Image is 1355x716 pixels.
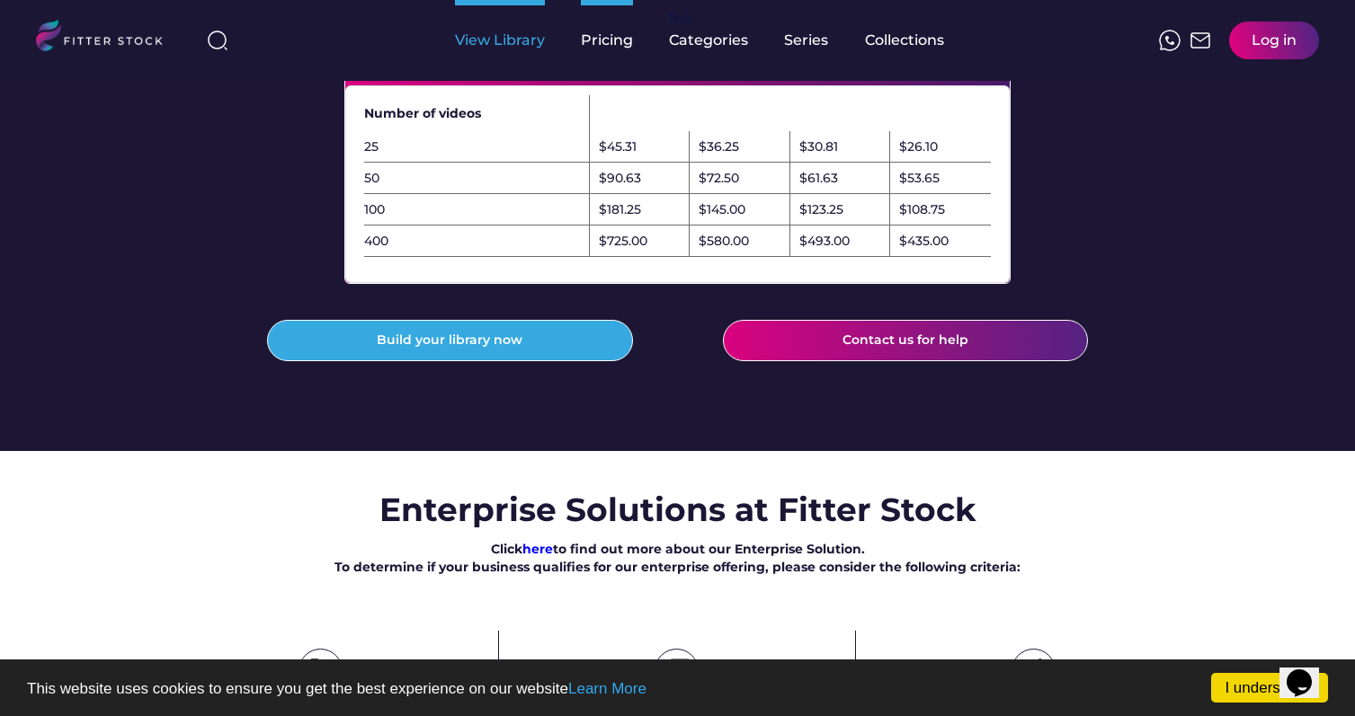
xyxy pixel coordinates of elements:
div: 25 [364,138,589,156]
div: 400 [364,233,589,251]
div: $72.50 [699,170,739,188]
div: $90.63 [599,170,641,188]
div: Click to find out more about our Enterprise Solution. To determine if your business qualifies for... [334,541,1021,576]
img: LOGO.svg [36,20,178,57]
div: $435.00 [899,233,949,251]
img: Frame%2051.svg [1190,30,1211,51]
div: 100 [364,201,589,219]
div: $108.75 [899,201,945,219]
div: $53.65 [899,170,940,188]
div: Number of videos [364,105,589,123]
iframe: chat widget [1279,644,1337,698]
div: $493.00 [799,233,850,251]
div: Pricing [581,31,633,50]
img: meteor-icons_whatsapp%20%281%29.svg [1159,30,1181,51]
p: This website uses cookies to ensure you get the best experience on our website [27,681,1328,696]
div: Categories [669,31,748,50]
div: fvck [669,9,692,27]
a: I understand! [1211,673,1328,703]
div: $26.10 [899,138,938,156]
div: 50 [364,170,589,188]
a: here [522,541,553,557]
div: Series [784,31,829,50]
div: $725.00 [599,233,647,251]
h3: Enterprise Solutions at Fitter Stock [379,487,976,532]
div: $123.25 [799,201,843,219]
div: View Library [455,31,545,50]
img: search-normal%203.svg [207,30,228,51]
div: $145.00 [699,201,745,219]
div: Collections [865,31,944,50]
a: Learn More [568,680,646,697]
div: $580.00 [699,233,749,251]
div: $36.25 [699,138,739,156]
div: $181.25 [599,201,641,219]
button: Contact us for help [723,320,1089,361]
div: $45.31 [599,138,637,156]
div: Log in [1252,31,1297,50]
div: $30.81 [799,138,838,156]
button: Build your library now [267,320,633,361]
div: $61.63 [799,170,838,188]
